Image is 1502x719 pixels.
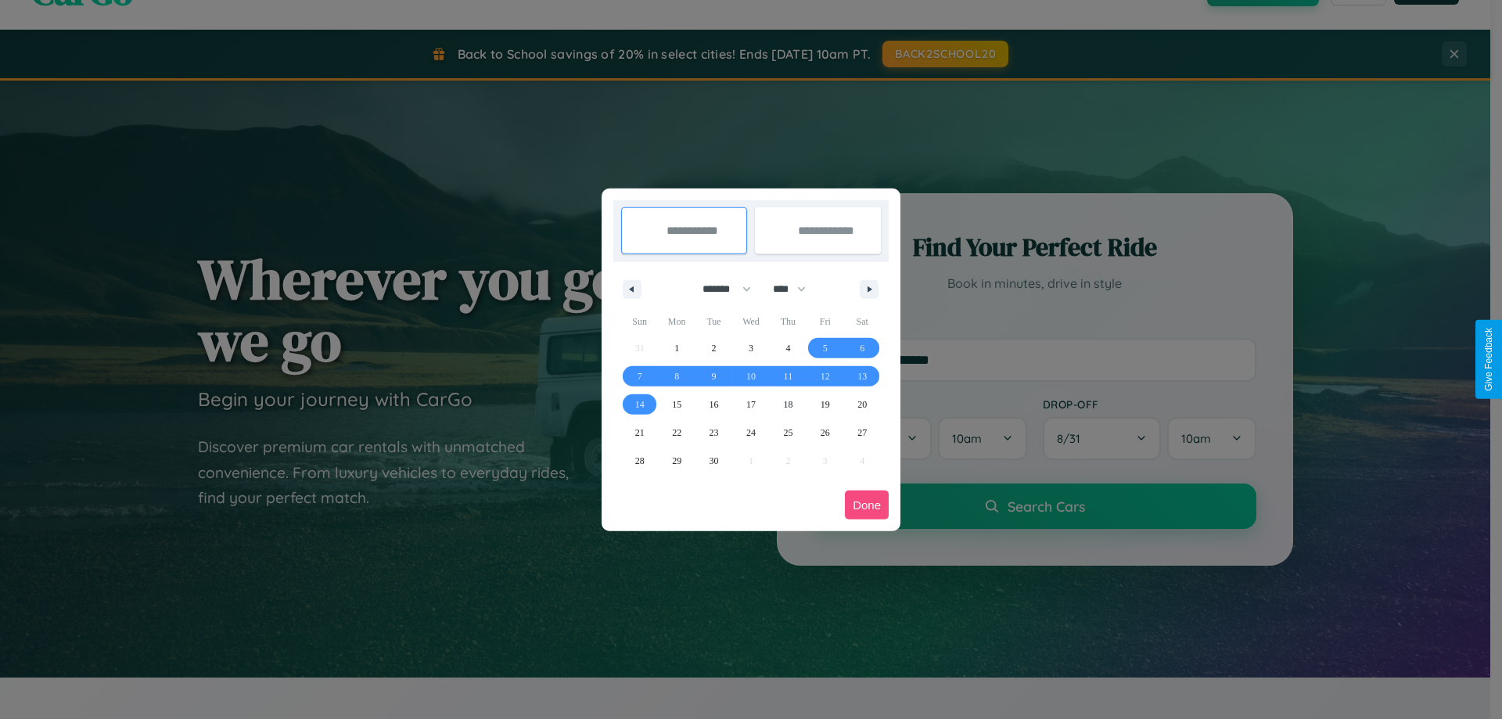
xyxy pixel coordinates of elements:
button: 4 [770,334,807,362]
button: 19 [807,390,843,419]
button: 21 [621,419,658,447]
span: 19 [821,390,830,419]
button: 26 [807,419,843,447]
span: 17 [746,390,756,419]
span: 21 [635,419,645,447]
button: Done [845,491,889,519]
span: 15 [672,390,681,419]
button: 29 [658,447,695,475]
span: 27 [857,419,867,447]
button: 18 [770,390,807,419]
span: 22 [672,419,681,447]
button: 20 [844,390,881,419]
button: 11 [770,362,807,390]
span: 18 [783,390,792,419]
button: 9 [695,362,732,390]
button: 28 [621,447,658,475]
span: 20 [857,390,867,419]
button: 22 [658,419,695,447]
span: 28 [635,447,645,475]
button: 23 [695,419,732,447]
span: 12 [821,362,830,390]
span: 16 [710,390,719,419]
span: 6 [860,334,864,362]
span: 11 [784,362,793,390]
button: 27 [844,419,881,447]
span: Fri [807,309,843,334]
button: 16 [695,390,732,419]
button: 24 [732,419,769,447]
button: 8 [658,362,695,390]
button: 10 [732,362,769,390]
button: 7 [621,362,658,390]
span: Thu [770,309,807,334]
button: 6 [844,334,881,362]
span: 5 [823,334,828,362]
span: 2 [712,334,717,362]
span: Mon [658,309,695,334]
span: 7 [638,362,642,390]
span: Sat [844,309,881,334]
span: 23 [710,419,719,447]
button: 12 [807,362,843,390]
button: 5 [807,334,843,362]
button: 13 [844,362,881,390]
button: 3 [732,334,769,362]
span: 9 [712,362,717,390]
span: 25 [783,419,792,447]
span: 8 [674,362,679,390]
span: 29 [672,447,681,475]
span: 24 [746,419,756,447]
button: 2 [695,334,732,362]
span: 10 [746,362,756,390]
span: 4 [785,334,790,362]
span: 1 [674,334,679,362]
span: 14 [635,390,645,419]
button: 30 [695,447,732,475]
span: Sun [621,309,658,334]
button: 1 [658,334,695,362]
button: 15 [658,390,695,419]
button: 17 [732,390,769,419]
span: 13 [857,362,867,390]
span: 30 [710,447,719,475]
span: Tue [695,309,732,334]
div: Give Feedback [1483,328,1494,391]
span: 3 [749,334,753,362]
button: 25 [770,419,807,447]
span: 26 [821,419,830,447]
button: 14 [621,390,658,419]
span: Wed [732,309,769,334]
